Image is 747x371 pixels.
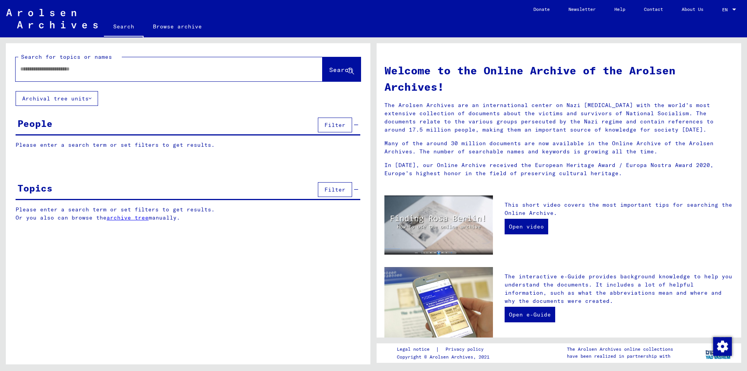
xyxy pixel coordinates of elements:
[384,62,733,95] h1: Welcome to the Online Archive of the Arolsen Archives!
[384,101,733,134] p: The Arolsen Archives are an international center on Nazi [MEDICAL_DATA] with the world’s most ext...
[397,345,493,353] div: |
[107,214,149,221] a: archive tree
[384,139,733,156] p: Many of the around 30 million documents are now available in the Online Archive of the Arolsen Ar...
[16,91,98,106] button: Archival tree units
[439,345,493,353] a: Privacy policy
[384,267,493,339] img: eguide.jpg
[104,17,144,37] a: Search
[324,121,345,128] span: Filter
[505,201,733,217] p: This short video covers the most important tips for searching the Online Archive.
[384,195,493,255] img: video.jpg
[505,273,733,305] p: The interactive e-Guide provides background knowledge to help you understand the documents. It in...
[6,9,98,28] img: Arolsen_neg.svg
[505,219,548,234] a: Open video
[397,353,493,360] p: Copyright © Arolsen Archives, 2021
[144,17,211,36] a: Browse archive
[567,353,673,360] p: have been realized in partnership with
[324,186,345,193] span: Filter
[18,181,53,195] div: Topics
[384,161,733,178] p: In [DATE], our Online Archive received the European Heritage Award / Europa Nostra Award 2020, Eu...
[713,337,732,356] img: Change consent
[318,118,352,132] button: Filter
[704,343,733,362] img: yv_logo.png
[318,182,352,197] button: Filter
[505,307,555,322] a: Open e-Guide
[722,7,731,12] span: EN
[567,346,673,353] p: The Arolsen Archives online collections
[16,141,360,149] p: Please enter a search term or set filters to get results.
[397,345,436,353] a: Legal notice
[329,66,352,74] span: Search
[16,206,361,222] p: Please enter a search term or set filters to get results. Or you also can browse the manually.
[323,57,361,81] button: Search
[21,53,112,60] mat-label: Search for topics or names
[18,116,53,130] div: People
